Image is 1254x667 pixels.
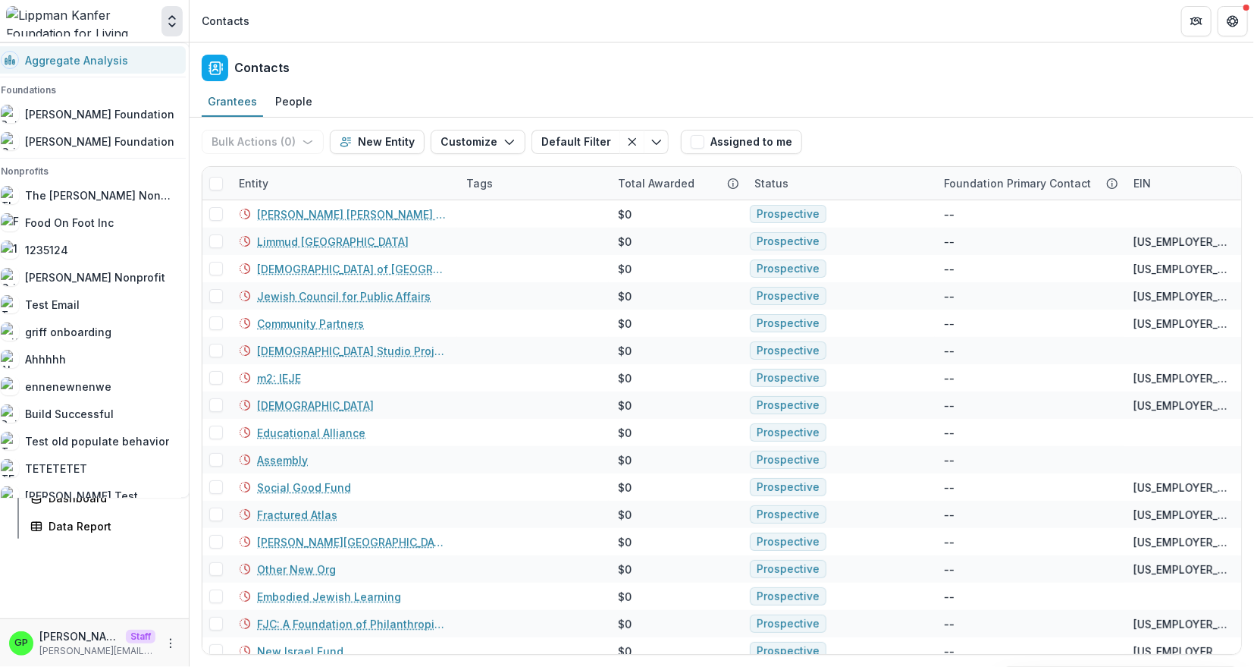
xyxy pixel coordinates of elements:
a: [PERSON_NAME][GEOGRAPHIC_DATA] [257,534,448,550]
a: People [269,87,318,117]
a: Fractured Atlas [257,507,337,523]
span: Prospective [757,399,820,412]
button: Default Filter [531,130,620,154]
div: [US_EMPLOYER_IDENTIFICATION_NUMBER] [1133,261,1229,277]
span: Prospective [757,372,820,385]
h2: Contacts [234,61,290,75]
a: [DEMOGRAPHIC_DATA] [257,398,374,414]
div: $0 [618,288,632,304]
span: Prospective [757,563,820,576]
nav: breadcrumb [196,10,256,32]
div: $0 [618,316,632,332]
div: Entity [230,175,277,191]
span: Prospective [757,481,820,494]
a: Limmud [GEOGRAPHIC_DATA] [257,234,409,250]
div: [US_EMPLOYER_IDENTIFICATION_NUMBER] [1133,316,1229,332]
span: Prospective [757,454,820,467]
div: Tags [457,167,609,200]
div: -- [944,480,955,496]
span: Prospective [757,317,820,330]
div: $0 [618,261,632,277]
button: Toggle menu [644,130,669,154]
div: Entity [230,167,457,200]
a: FJC: A Foundation of Philanthropic Funds [257,616,448,632]
div: $0 [618,398,632,414]
span: Prospective [757,263,820,275]
p: [PERSON_NAME] [39,628,120,644]
div: -- [944,534,955,550]
button: Clear filter [620,130,644,154]
div: -- [944,343,955,359]
div: -- [944,507,955,523]
a: Jewish Council for Public Affairs [257,288,431,304]
div: -- [944,370,955,386]
div: $0 [618,562,632,577]
div: -- [944,452,955,468]
span: Prospective [757,426,820,439]
span: Prospective [757,618,820,631]
div: [US_EMPLOYER_IDENTIFICATION_NUMBER] [1133,234,1229,250]
span: Prospective [757,590,820,603]
div: Dashboard [49,490,171,506]
div: [US_EMPLOYER_IDENTIFICATION_NUMBER] [1133,534,1229,550]
div: -- [944,261,955,277]
div: -- [944,643,955,659]
div: Status [745,167,935,200]
div: Foundation Primary Contact [935,175,1100,191]
div: [US_EMPLOYER_IDENTIFICATION_NUMBER] [1133,480,1229,496]
a: [DEMOGRAPHIC_DATA] Studio Project duplicate entry [257,343,448,359]
span: Prospective [757,345,820,357]
div: EIN [1124,167,1238,200]
div: [US_EMPLOYER_IDENTIFICATION_NUMBER] [1133,616,1229,632]
div: Total Awarded [609,175,704,191]
a: [PERSON_NAME] [PERSON_NAME] Family Philanthropies [257,206,448,222]
div: $0 [618,425,632,441]
div: [US_EMPLOYER_IDENTIFICATION_NUMBER] [1133,288,1229,304]
div: Tags [457,175,502,191]
div: $0 [618,452,632,468]
span: Prospective [757,208,820,221]
a: m2: IEJE [257,370,301,386]
button: Partners [1181,6,1212,36]
span: Prospective [757,235,820,248]
div: [US_EMPLOYER_IDENTIFICATION_NUMBER] [1133,507,1229,523]
div: $0 [618,370,632,386]
div: $0 [618,480,632,496]
a: Grantees [202,87,263,117]
div: $0 [618,589,632,605]
div: -- [944,288,955,304]
span: Prospective [757,645,820,658]
button: Bulk Actions (0) [202,130,324,154]
div: -- [944,206,955,222]
div: -- [944,589,955,605]
div: $0 [618,534,632,550]
img: Lippman Kanfer Foundation for Living Torah logo [6,6,155,36]
div: Total Awarded [609,167,745,200]
button: New Entity [330,130,425,154]
button: More [161,634,180,653]
div: -- [944,234,955,250]
a: Social Good Fund [257,480,351,496]
div: -- [944,616,955,632]
button: Customize [431,130,525,154]
div: $0 [618,643,632,659]
a: New Israel Fund [257,643,343,659]
div: Data Report [49,518,171,534]
a: Embodied Jewish Learning [257,589,401,605]
a: Educational Alliance [257,425,365,441]
a: Dashboard [24,486,183,511]
span: Prospective [757,508,820,521]
div: -- [944,562,955,577]
div: [US_EMPLOYER_IDENTIFICATION_NUMBER] [1133,398,1229,414]
div: [US_EMPLOYER_IDENTIFICATION_NUMBER] [1133,562,1229,577]
button: Get Help [1218,6,1248,36]
div: -- [944,316,955,332]
span: Prospective [757,290,820,303]
div: [US_EMPLOYER_IDENTIFICATION_NUMBER] [1133,370,1229,386]
div: -- [944,398,955,414]
a: Assembly [257,452,308,468]
a: Data Report [24,514,183,539]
